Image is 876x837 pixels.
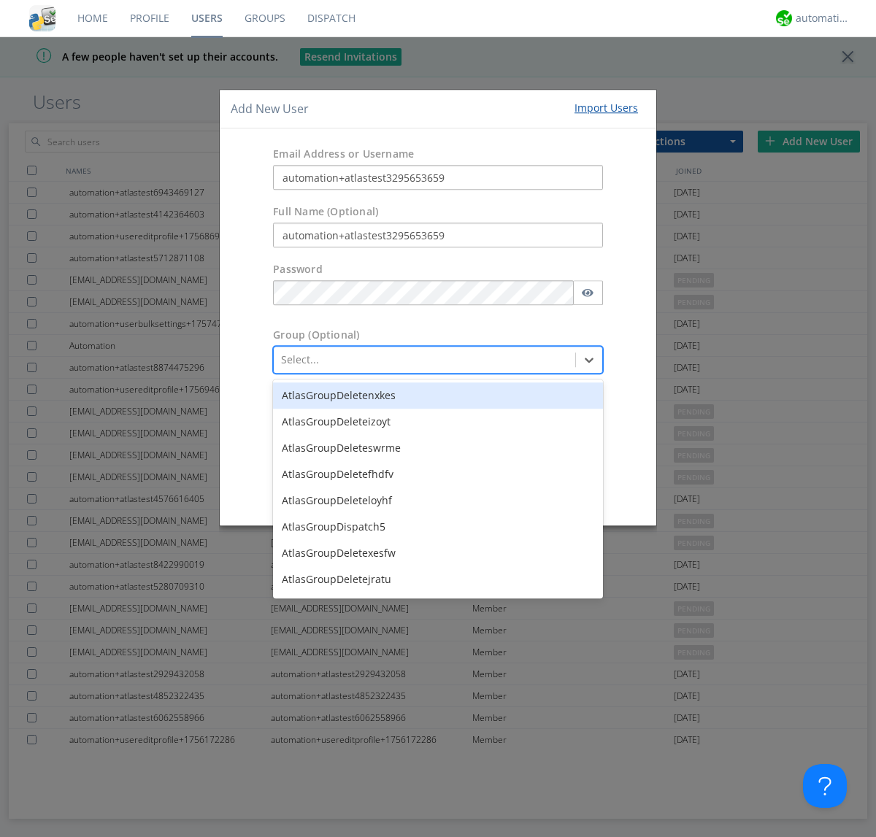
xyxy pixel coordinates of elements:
label: Password [273,263,323,277]
label: Group (Optional) [273,328,359,343]
img: cddb5a64eb264b2086981ab96f4c1ba7 [29,5,55,31]
div: Import Users [575,101,638,115]
img: d2d01cd9b4174d08988066c6d424eccd [776,10,792,26]
div: AtlasGroupDeletexesfw [273,541,603,567]
div: AtlasGroupDeleteswrme [273,436,603,462]
div: automation+atlas [796,11,850,26]
h4: Add New User [231,101,309,117]
div: AtlasGroupDispatch5 [273,514,603,541]
div: AtlasGroupDeletenxkes [273,383,603,409]
label: Full Name (Optional) [273,205,378,220]
div: AtlasGroupDeleteizoyt [273,409,603,436]
div: AtlasGroupDeletefhdfv [273,462,603,488]
input: e.g. email@address.com, Housekeeping1 [273,166,603,190]
div: AtlasGroupDeleteloyhf [273,488,603,514]
div: AtlasGroupDeletebwzur [273,593,603,620]
input: Julie Appleseed [273,223,603,248]
label: Email Address or Username [273,147,414,162]
div: AtlasGroupDeletejratu [273,567,603,593]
